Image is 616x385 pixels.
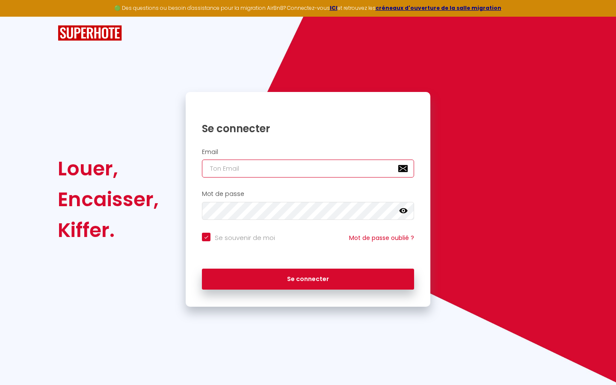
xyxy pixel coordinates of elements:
[58,25,122,41] img: SuperHote logo
[349,234,414,242] a: Mot de passe oublié ?
[376,4,501,12] a: créneaux d'ouverture de la salle migration
[58,153,159,184] div: Louer,
[58,215,159,246] div: Kiffer.
[202,160,414,178] input: Ton Email
[202,190,414,198] h2: Mot de passe
[202,122,414,135] h1: Se connecter
[202,269,414,290] button: Se connecter
[7,3,33,29] button: Ouvrir le widget de chat LiveChat
[330,4,338,12] a: ICI
[58,184,159,215] div: Encaisser,
[202,148,414,156] h2: Email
